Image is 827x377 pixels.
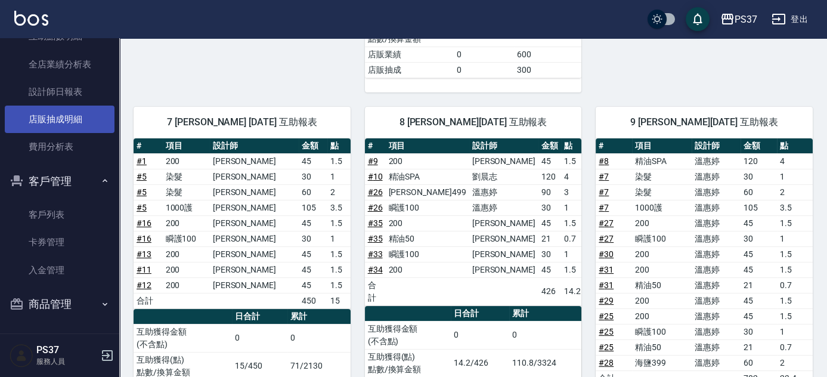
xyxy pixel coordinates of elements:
td: 0 [451,321,509,349]
td: 30 [538,200,561,215]
td: 0.7 [777,277,813,293]
a: #11 [137,265,151,274]
td: 200 [386,262,469,277]
a: 全店業績分析表 [5,51,114,78]
td: 1.5 [561,215,584,231]
td: 45 [299,153,328,169]
td: 2 [327,184,350,200]
td: 14.2/426 [451,349,509,377]
button: PS37 [716,7,762,32]
button: 登出 [767,8,813,30]
td: 0 [509,321,581,349]
td: 30 [299,169,328,184]
td: 300 [514,62,581,78]
td: 溫惠婷 [692,355,741,370]
button: 商品管理 [5,289,114,320]
a: #35 [368,234,383,243]
td: 45 [741,293,776,308]
a: #5 [137,203,147,212]
a: #34 [368,265,383,274]
td: [PERSON_NAME] [469,246,538,262]
td: 45 [741,262,776,277]
td: 30 [299,231,328,246]
td: 店販業績 [365,47,454,62]
th: 點 [327,138,350,154]
td: 溫惠婷 [692,246,741,262]
a: #35 [368,218,383,228]
th: 項目 [632,138,692,154]
td: 溫惠婷 [692,231,741,246]
td: 溫惠婷 [469,184,538,200]
td: 200 [163,277,210,293]
td: 45 [538,262,561,277]
td: 15 [327,293,350,308]
th: # [365,138,386,154]
a: #7 [599,172,609,181]
a: #26 [368,203,383,212]
th: 項目 [163,138,210,154]
a: 店販抽成明細 [5,106,114,133]
td: 45 [299,215,328,231]
td: 0 [454,62,514,78]
span: 9 [PERSON_NAME][DATE] 互助報表 [610,116,798,128]
a: #7 [599,203,609,212]
a: #7 [599,187,609,197]
td: 染髮 [163,184,210,200]
a: #16 [137,234,151,243]
td: 45 [741,308,776,324]
td: 精油50 [632,339,692,355]
a: #12 [137,280,151,290]
td: 1.5 [777,308,813,324]
a: #27 [599,234,614,243]
a: #33 [368,249,383,259]
td: 120 [538,169,561,184]
td: 90 [538,184,561,200]
a: #27 [599,218,614,228]
td: 合計 [134,293,163,308]
td: 1.5 [327,246,350,262]
th: 點 [561,138,584,154]
td: 精油SPA [632,153,692,169]
td: 瞬護100 [386,200,469,215]
td: 21 [538,231,561,246]
td: 1.5 [327,215,350,231]
th: # [596,138,631,154]
td: 瞬護100 [386,246,469,262]
img: Logo [14,11,48,26]
a: 費用分析表 [5,133,114,160]
a: #26 [368,187,383,197]
td: [PERSON_NAME] [210,184,299,200]
td: 30 [741,231,776,246]
td: 14.2 [561,277,584,305]
td: 30 [741,324,776,339]
td: 4 [561,169,584,184]
td: 合計 [365,277,386,305]
td: 60 [741,355,776,370]
td: 1 [777,169,813,184]
td: 200 [632,262,692,277]
td: 4 [777,153,813,169]
td: 45 [299,277,328,293]
td: 精油50 [632,277,692,293]
td: 0.7 [777,339,813,355]
th: # [134,138,163,154]
td: 45 [299,246,328,262]
td: 1.5 [561,153,584,169]
td: 1000護 [163,200,210,215]
a: #25 [599,311,614,321]
a: #31 [599,265,614,274]
td: [PERSON_NAME] [210,200,299,215]
td: 1 [561,246,584,262]
td: 600 [514,47,581,62]
td: [PERSON_NAME]499 [386,184,469,200]
img: Person [10,344,33,367]
td: 0.7 [561,231,584,246]
td: 21 [741,339,776,355]
td: 120 [741,153,776,169]
td: [PERSON_NAME] [469,231,538,246]
span: 7 [PERSON_NAME] [DATE] 互助報表 [148,116,336,128]
td: 45 [741,215,776,231]
td: 450 [299,293,328,308]
table: a dense table [134,138,351,309]
td: 45 [299,262,328,277]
